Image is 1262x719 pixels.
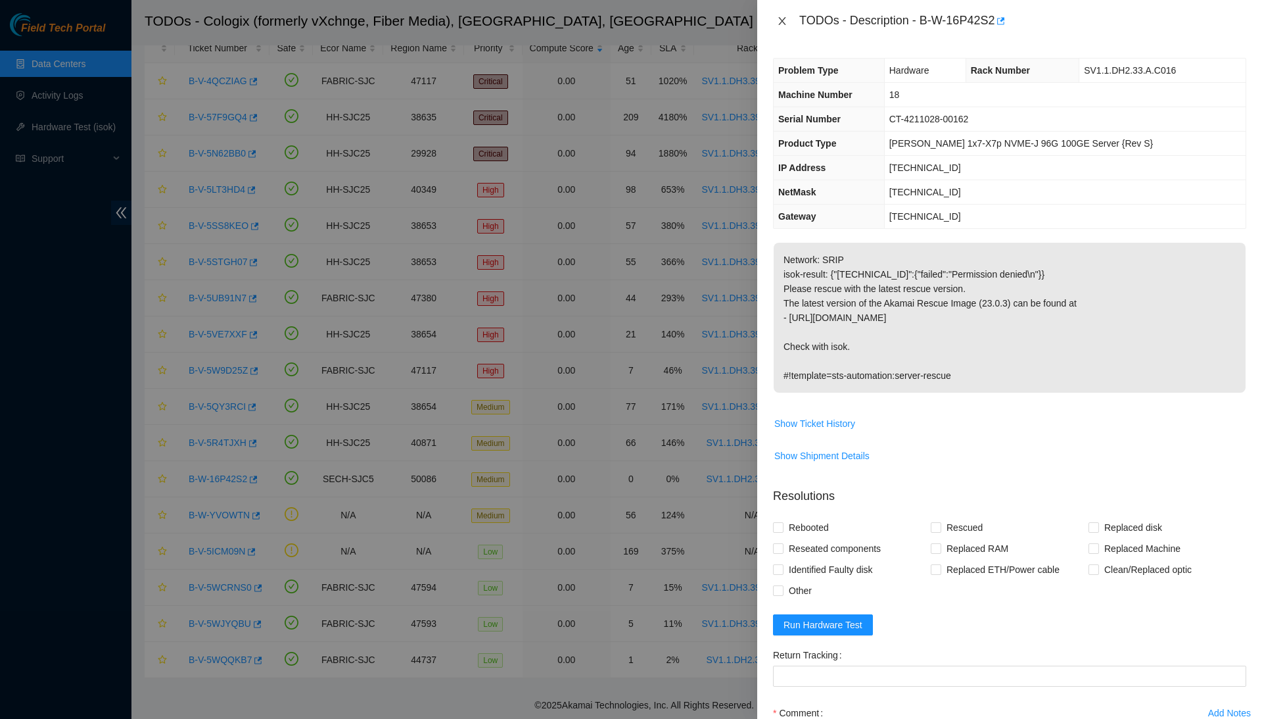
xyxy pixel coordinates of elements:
[1099,559,1197,580] span: Clean/Replaced optic
[1208,708,1251,718] div: Add Notes
[889,65,929,76] span: Hardware
[1084,65,1176,76] span: SV1.1.DH2.33.A.C016
[778,187,816,197] span: NetMask
[941,517,988,538] span: Rescued
[889,138,1154,149] span: [PERSON_NAME] 1x7-X7p NVME-J 96G 100GE Server {Rev S}
[773,614,873,635] button: Run Hardware Test
[889,114,969,124] span: CT-4211028-00162
[889,162,961,173] span: [TECHNICAL_ID]
[774,413,856,434] button: Show Ticket History
[783,580,817,601] span: Other
[777,16,787,26] span: close
[889,89,900,100] span: 18
[774,243,1246,393] p: Network: SRIP isok-result: {"[TECHNICAL_ID]":{"failed":"Permission denied\n"}} Please rescue with...
[773,477,1246,505] p: Resolutions
[1099,517,1167,538] span: Replaced disk
[783,517,834,538] span: Rebooted
[774,449,870,463] span: Show Shipment Details
[773,666,1246,687] input: Return Tracking
[941,538,1014,559] span: Replaced RAM
[889,211,961,222] span: [TECHNICAL_ID]
[971,65,1030,76] span: Rack Number
[783,538,886,559] span: Reseated components
[774,445,870,466] button: Show Shipment Details
[774,416,855,431] span: Show Ticket History
[773,15,791,28] button: Close
[778,162,826,173] span: IP Address
[778,114,841,124] span: Serial Number
[941,559,1065,580] span: Replaced ETH/Power cable
[778,65,839,76] span: Problem Type
[773,645,847,666] label: Return Tracking
[783,618,862,632] span: Run Hardware Test
[1099,538,1186,559] span: Replaced Machine
[799,11,1246,32] div: TODOs - Description - B-W-16P42S2
[778,89,853,100] span: Machine Number
[889,187,961,197] span: [TECHNICAL_ID]
[778,211,816,222] span: Gateway
[778,138,836,149] span: Product Type
[783,559,878,580] span: Identified Faulty disk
